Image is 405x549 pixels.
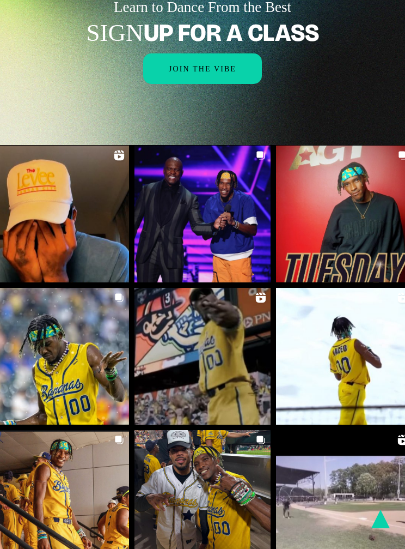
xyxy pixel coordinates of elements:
a: DOOT DOOT @_lahron @g_wray1 #publicdance #dootdoot #vibes #dancer #dancelife #vibes #letsdance #6... [134,288,271,425]
a: Just casually swinging from a chandelier waiting on your vote! 😊🙏🏾 Blessed to be around so many t... [134,146,271,282]
span: Join the Vibe [169,65,236,73]
a: Join the Vibe [143,53,262,84]
span: Sign [86,19,143,46]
